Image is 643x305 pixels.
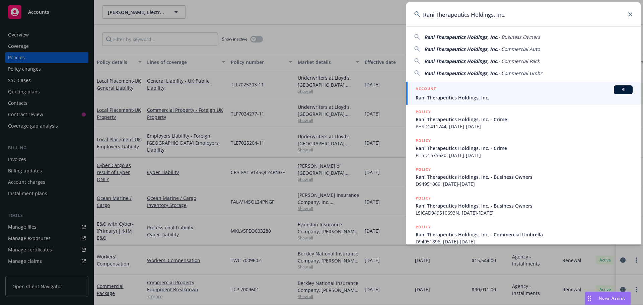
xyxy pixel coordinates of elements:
[416,180,633,187] span: D94951069, [DATE]-[DATE]
[416,166,431,173] h5: POLICY
[424,46,498,52] span: Rani Therapeutics Holdings, Inc.
[498,34,540,40] span: - Business Owners
[416,195,431,202] h5: POLICY
[406,2,641,26] input: Search...
[498,58,540,64] span: - Commercial Pack
[416,145,633,152] span: Rani Therapeutics Holdings, Inc. - Crime
[424,70,498,76] span: Rani Therapeutics Holdings, Inc.
[406,220,641,249] a: POLICYRani Therapeutics Holdings, Inc. - Commercial UmbrellaD94951896, [DATE]-[DATE]
[416,209,633,216] span: LSICAD949510693N, [DATE]-[DATE]
[424,58,498,64] span: Rani Therapeutics Holdings, Inc.
[406,82,641,105] a: ACCOUNTBIRani Therapeutics Holdings, Inc.
[585,292,593,305] div: Drag to move
[498,46,540,52] span: - Commercial Auto
[585,292,631,305] button: Nova Assist
[617,87,630,93] span: BI
[406,134,641,162] a: POLICYRani Therapeutics Holdings, Inc. - CrimePHSD1575620, [DATE]-[DATE]
[599,295,625,301] span: Nova Assist
[406,191,641,220] a: POLICYRani Therapeutics Holdings, Inc. - Business OwnersLSICAD949510693N, [DATE]-[DATE]
[416,123,633,130] span: PHSD1411744, [DATE]-[DATE]
[416,85,436,93] h5: ACCOUNT
[416,116,633,123] span: Rani Therapeutics Holdings, Inc. - Crime
[416,238,633,245] span: D94951896, [DATE]-[DATE]
[498,70,542,76] span: - Commercial Umbr
[406,162,641,191] a: POLICYRani Therapeutics Holdings, Inc. - Business OwnersD94951069, [DATE]-[DATE]
[416,224,431,230] h5: POLICY
[416,152,633,159] span: PHSD1575620, [DATE]-[DATE]
[416,231,633,238] span: Rani Therapeutics Holdings, Inc. - Commercial Umbrella
[416,202,633,209] span: Rani Therapeutics Holdings, Inc. - Business Owners
[416,108,431,115] h5: POLICY
[416,173,633,180] span: Rani Therapeutics Holdings, Inc. - Business Owners
[424,34,498,40] span: Rani Therapeutics Holdings, Inc.
[416,137,431,144] h5: POLICY
[416,94,633,101] span: Rani Therapeutics Holdings, Inc.
[406,105,641,134] a: POLICYRani Therapeutics Holdings, Inc. - CrimePHSD1411744, [DATE]-[DATE]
